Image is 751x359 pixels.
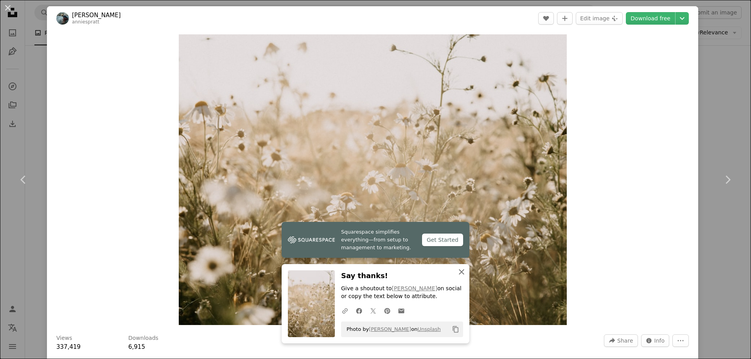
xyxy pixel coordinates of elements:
span: 337,419 [56,343,81,350]
img: white flowers in tilt shift lens [179,34,567,325]
a: [PERSON_NAME] [392,285,437,291]
img: file-1747939142011-51e5cc87e3c9 [288,234,335,246]
p: Give a shoutout to on social or copy the text below to attribute. [341,285,463,300]
span: 6,915 [128,343,145,350]
div: Get Started [422,234,463,246]
a: Share on Facebook [352,303,366,318]
button: Stats about this image [641,334,670,347]
a: Squarespace simplifies everything—from setup to management to marketing.Get Started [282,222,469,258]
a: [PERSON_NAME] [72,11,121,19]
a: Share on Twitter [366,303,380,318]
span: Photo by on [343,323,441,336]
a: Next [704,142,751,217]
button: Share this image [604,334,638,347]
h3: Say thanks! [341,270,463,282]
button: Add to Collection [557,12,573,25]
span: Share [617,335,633,346]
a: Share on Pinterest [380,303,394,318]
button: Copy to clipboard [449,323,462,336]
a: Download free [626,12,675,25]
button: More Actions [672,334,689,347]
span: Info [654,335,665,346]
h3: Views [56,334,72,342]
a: Unsplash [417,326,440,332]
button: Edit image [576,12,623,25]
button: Choose download size [676,12,689,25]
a: Share over email [394,303,408,318]
a: anniespratt [72,19,99,25]
span: Squarespace simplifies everything—from setup to management to marketing. [341,228,416,252]
button: Like [538,12,554,25]
button: Zoom in on this image [179,34,567,325]
h3: Downloads [128,334,158,342]
img: Go to Annie Spratt's profile [56,12,69,25]
a: [PERSON_NAME] [369,326,411,332]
